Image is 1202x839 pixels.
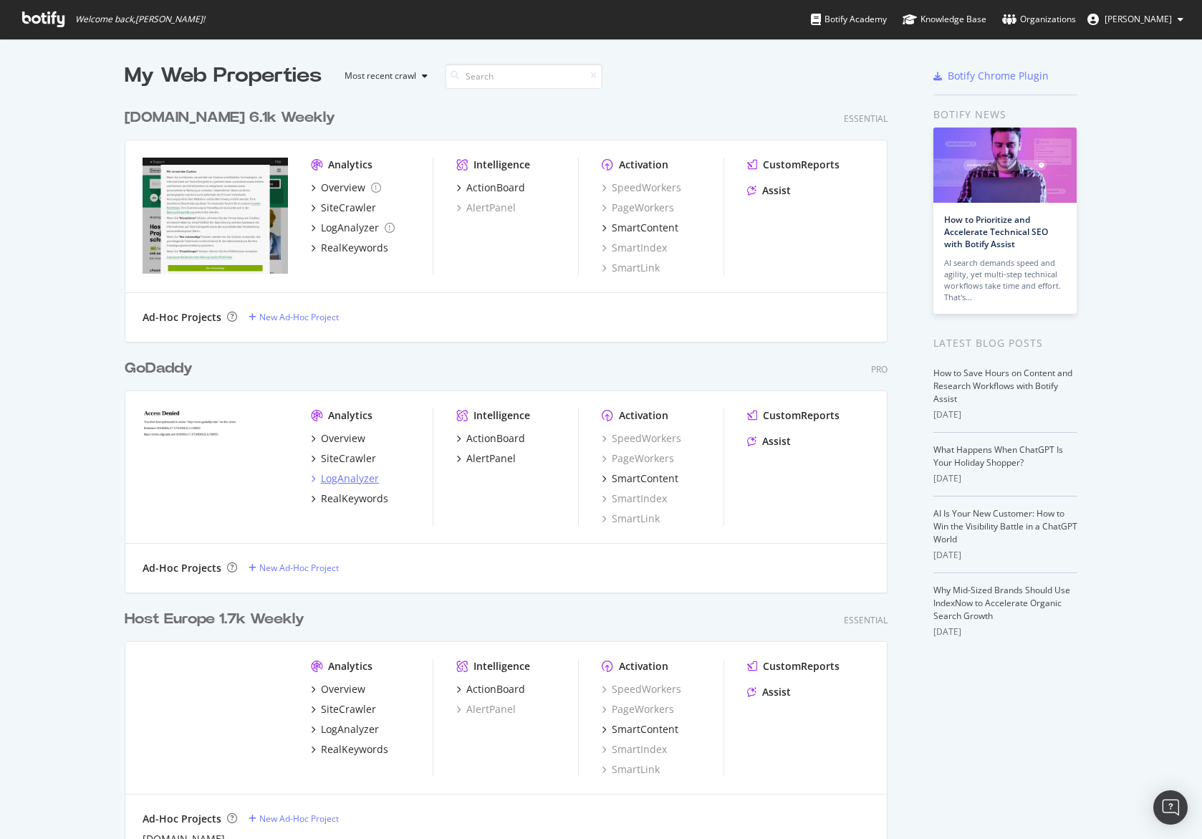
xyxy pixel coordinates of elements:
a: CustomReports [747,659,840,673]
a: ActionBoard [456,181,525,195]
a: What Happens When ChatGPT Is Your Holiday Shopper? [933,444,1063,469]
a: Assist [747,685,791,699]
div: Overview [321,682,365,696]
div: Ad-Hoc Projects [143,812,221,826]
div: Botify Chrome Plugin [948,69,1049,83]
div: Knowledge Base [903,12,986,27]
img: godaddy.com [143,408,288,524]
div: LogAnalyzer [321,221,379,235]
a: AI Is Your New Customer: How to Win the Visibility Battle in a ChatGPT World [933,507,1077,545]
div: Host Europe 1.7k Weekly [125,609,304,630]
div: RealKeywords [321,241,388,255]
div: Assist [762,434,791,449]
div: Activation [619,659,668,673]
a: SpeedWorkers [602,431,681,446]
div: SmartContent [612,471,678,486]
a: RealKeywords [311,742,388,757]
img: host.europe.de [143,659,288,775]
div: SiteCrawler [321,702,376,716]
a: New Ad-Hoc Project [249,311,339,323]
div: New Ad-Hoc Project [259,562,339,574]
div: Open Intercom Messenger [1153,790,1188,825]
a: CustomReports [747,158,840,172]
div: PageWorkers [602,451,674,466]
div: SiteCrawler [321,201,376,215]
div: Assist [762,685,791,699]
a: How to Prioritize and Accelerate Technical SEO with Botify Assist [944,214,1048,250]
a: PageWorkers [602,201,674,215]
div: ActionBoard [466,181,525,195]
div: [DATE] [933,408,1077,421]
div: Intelligence [473,408,530,423]
a: LogAnalyzer [311,221,395,235]
a: CustomReports [747,408,840,423]
div: Most recent crawl [345,72,416,80]
div: AlertPanel [466,451,516,466]
button: [PERSON_NAME] [1076,8,1195,31]
a: RealKeywords [311,492,388,506]
a: PageWorkers [602,702,674,716]
a: How to Save Hours on Content and Research Workflows with Botify Assist [933,367,1072,405]
div: SpeedWorkers [602,682,681,696]
div: [DATE] [933,549,1077,562]
div: Analytics [328,408,372,423]
a: New Ad-Hoc Project [249,562,339,574]
div: RealKeywords [321,492,388,506]
a: Overview [311,682,365,696]
a: AlertPanel [456,201,516,215]
div: LogAnalyzer [321,471,379,486]
div: [DATE] [933,472,1077,485]
div: CustomReports [763,408,840,423]
span: Mike Tekula [1105,13,1172,25]
div: Intelligence [473,158,530,172]
div: Overview [321,181,365,195]
a: ActionBoard [456,431,525,446]
div: Essential [844,112,888,125]
div: AI search demands speed and agility, yet multi-step technical workflows take time and effort. Tha... [944,257,1066,303]
a: AlertPanel [456,702,516,716]
a: Botify Chrome Plugin [933,69,1049,83]
div: Organizations [1002,12,1076,27]
div: Intelligence [473,659,530,673]
div: RealKeywords [321,742,388,757]
div: Activation [619,408,668,423]
div: ActionBoard [466,682,525,696]
a: Assist [747,183,791,198]
a: AlertPanel [456,451,516,466]
div: Botify news [933,107,1077,123]
div: Pro [871,363,888,375]
div: Ad-Hoc Projects [143,310,221,325]
div: [DATE] [933,625,1077,638]
a: SmartContent [602,722,678,737]
div: Essential [844,614,888,626]
div: New Ad-Hoc Project [259,311,339,323]
div: SmartLink [602,762,660,777]
div: New Ad-Hoc Project [259,812,339,825]
a: SmartLink [602,261,660,275]
a: [DOMAIN_NAME] 6.1k Weekly [125,107,341,128]
a: RealKeywords [311,241,388,255]
div: Ad-Hoc Projects [143,561,221,575]
a: LogAnalyzer [311,722,379,737]
a: Overview [311,431,365,446]
div: My Web Properties [125,62,322,90]
a: Why Mid-Sized Brands Should Use IndexNow to Accelerate Organic Search Growth [933,584,1070,622]
a: GoDaddy [125,358,198,379]
a: SmartIndex [602,742,667,757]
button: Most recent crawl [333,64,433,87]
a: SmartIndex [602,241,667,255]
a: SmartContent [602,471,678,486]
a: SmartIndex [602,492,667,506]
div: SmartContent [612,722,678,737]
div: LogAnalyzer [321,722,379,737]
div: SmartContent [612,221,678,235]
